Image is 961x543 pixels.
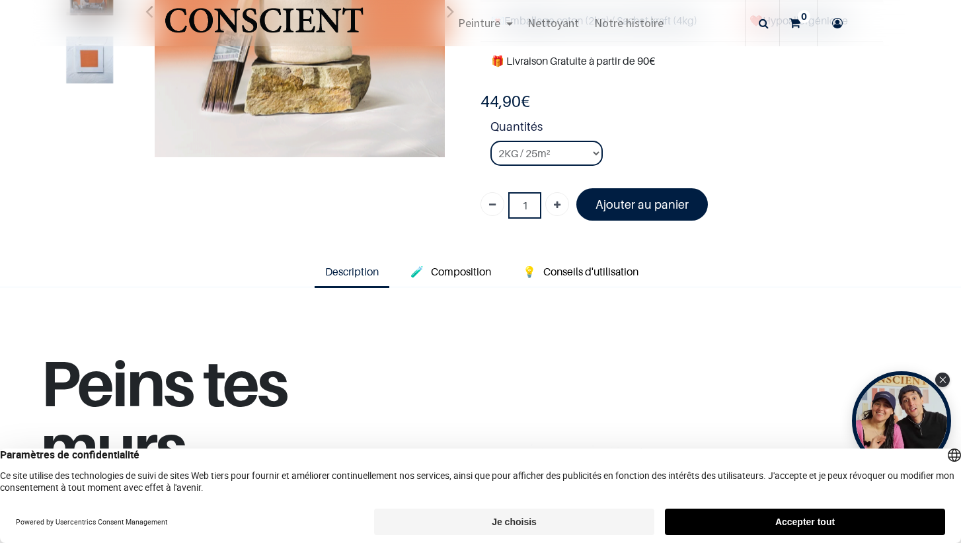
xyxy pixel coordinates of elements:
span: 44,90 [480,92,521,111]
span: 💡 [523,265,536,278]
h1: Peins tes murs, [40,351,440,494]
span: 🧪 [410,265,424,278]
img: Product image [67,36,114,83]
a: Supprimer [480,192,504,216]
div: Tolstoy bubble widget [852,371,951,470]
sup: 0 [798,10,810,23]
font: 🎁 Livraison Gratuite à partir de 90€ [491,54,655,67]
b: € [480,92,530,111]
a: Ajouter au panier [576,188,708,221]
span: Description [325,265,379,278]
span: Nettoyant [527,15,579,30]
span: Composition [431,265,491,278]
div: Open Tolstoy widget [852,371,951,470]
div: Open Tolstoy [852,371,951,470]
font: Ajouter au panier [596,198,689,211]
strong: Quantités [490,118,883,141]
span: Notre histoire [594,15,664,30]
span: Peinture [458,15,500,30]
div: Close Tolstoy widget [935,373,950,387]
span: Conseils d'utilisation [543,265,638,278]
button: Open chat widget [11,11,51,51]
a: Ajouter [545,192,569,216]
